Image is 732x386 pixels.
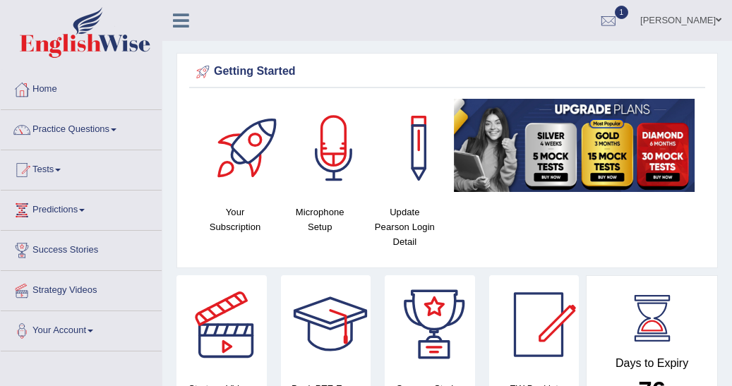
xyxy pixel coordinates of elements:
[369,205,440,249] h4: Update Pearson Login Detail
[615,6,629,19] span: 1
[200,205,270,234] h4: Your Subscription
[1,191,162,226] a: Predictions
[284,205,355,234] h4: Microphone Setup
[1,271,162,306] a: Strategy Videos
[1,150,162,186] a: Tests
[193,61,702,83] div: Getting Started
[1,70,162,105] a: Home
[1,231,162,266] a: Success Stories
[602,357,702,370] h4: Days to Expiry
[1,311,162,346] a: Your Account
[1,110,162,145] a: Practice Questions
[454,99,695,192] img: small5.jpg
